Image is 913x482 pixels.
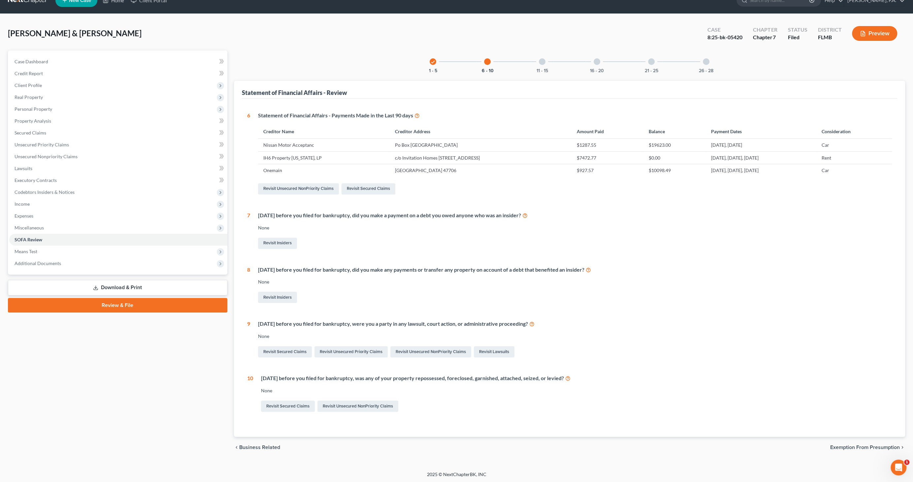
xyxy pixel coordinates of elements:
[904,460,909,465] span: 1
[9,174,227,186] a: Executory Contracts
[705,125,816,139] th: Payment Dates
[390,346,471,357] a: Revisit Unsecured NonPriority Claims
[707,34,742,41] div: 8:25-bk-05420
[643,139,705,151] td: $19623.00
[15,225,44,230] span: Miscellaneous
[900,445,905,450] i: chevron_right
[431,60,435,64] i: check
[15,249,37,254] span: Means Test
[261,387,892,394] div: None
[247,266,250,305] div: 8
[15,213,33,219] span: Expenses
[816,125,892,139] th: Consideration
[15,260,61,266] span: Additional Documents
[15,177,57,183] span: Executory Contracts
[261,401,315,412] a: Revisit Secured Claims
[258,151,390,164] td: IH6 Property [US_STATE], LP
[247,112,250,196] div: 6
[590,69,604,73] button: 16 - 20
[15,118,51,124] span: Property Analysis
[571,139,643,151] td: $1287.55
[390,151,571,164] td: c/o Invitation Homes [STREET_ADDRESS]
[643,125,705,139] th: Balance
[753,26,777,34] div: Chapter
[9,151,227,163] a: Unsecured Nonpriority Claims
[8,298,227,313] a: Review & File
[390,125,571,139] th: Creditor Address
[15,189,75,195] span: Codebtors Insiders & Notices
[15,59,48,64] span: Case Dashboard
[816,164,892,177] td: Car
[818,26,841,34] div: District
[571,151,643,164] td: $7472.77
[317,401,398,412] a: Revisit Unsecured NonPriority Claims
[705,164,816,177] td: [DATE], [DATE], [DATE]
[8,280,227,295] a: Download & Print
[9,56,227,68] a: Case Dashboard
[15,82,42,88] span: Client Profile
[753,34,777,41] div: Chapter
[15,106,52,112] span: Personal Property
[258,279,892,285] div: None
[390,164,571,177] td: [GEOGRAPHIC_DATA] 47706
[15,71,43,76] span: Credit Report
[261,375,892,382] div: [DATE] before you filed for bankruptcy, was any of your property repossessed, foreclosed, garnish...
[390,139,571,151] td: Po Box [GEOGRAPHIC_DATA]
[772,34,775,40] span: 7
[788,34,807,41] div: Filed
[481,69,493,73] button: 6 - 10
[830,445,900,450] span: Exemption from Presumption
[258,139,390,151] td: Nissan Motor Acceptanc
[234,445,239,450] i: chevron_left
[571,125,643,139] th: Amount Paid
[818,34,841,41] div: FLMB
[9,127,227,139] a: Secured Claims
[9,139,227,151] a: Unsecured Priority Claims
[537,69,548,73] button: 11 - 15
[643,164,705,177] td: $10098.49
[705,151,816,164] td: [DATE], [DATE], [DATE]
[9,68,227,79] a: Credit Report
[9,115,227,127] a: Property Analysis
[15,166,32,171] span: Lawsuits
[15,94,43,100] span: Real Property
[830,445,905,450] button: Exemption from Presumption chevron_right
[258,320,892,328] div: [DATE] before you filed for bankruptcy, were you a party in any lawsuit, court action, or adminis...
[258,292,297,303] a: Revisit Insiders
[474,346,514,357] a: Revisit Lawsuits
[234,445,280,450] button: chevron_left Business Related
[258,266,892,274] div: [DATE] before you filed for bankruptcy, did you make any payments or transfer any property on acc...
[15,142,69,147] span: Unsecured Priority Claims
[342,183,395,195] a: Revisit Secured Claims
[258,125,390,139] th: Creditor Name
[258,346,312,357] a: Revisit Secured Claims
[645,69,658,73] button: 21 - 25
[15,201,30,207] span: Income
[643,151,705,164] td: $0.00
[816,139,892,151] td: Car
[258,112,892,119] div: Statement of Financial Affairs - Payments Made in the Last 90 days
[247,375,253,413] div: 10
[9,234,227,246] a: SOFA Review
[8,28,142,38] span: [PERSON_NAME] & [PERSON_NAME]
[239,445,280,450] span: Business Related
[816,151,892,164] td: Rent
[247,212,250,250] div: 7
[571,164,643,177] td: $927.57
[707,26,742,34] div: Case
[788,26,807,34] div: Status
[15,237,42,242] span: SOFA Review
[15,154,78,159] span: Unsecured Nonpriority Claims
[852,26,897,41] button: Preview
[258,183,339,195] a: Revisit Unsecured NonPriority Claims
[15,130,46,136] span: Secured Claims
[891,460,906,475] iframe: Intercom live chat
[242,89,347,97] div: Statement of Financial Affairs - Review
[258,212,892,219] div: [DATE] before you filed for bankruptcy, did you make a payment on a debt you owed anyone who was ...
[705,139,816,151] td: [DATE], [DATE]
[258,225,892,231] div: None
[258,333,892,340] div: None
[314,346,388,357] a: Revisit Unsecured Priority Claims
[258,238,297,249] a: Revisit Insiders
[247,320,250,359] div: 9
